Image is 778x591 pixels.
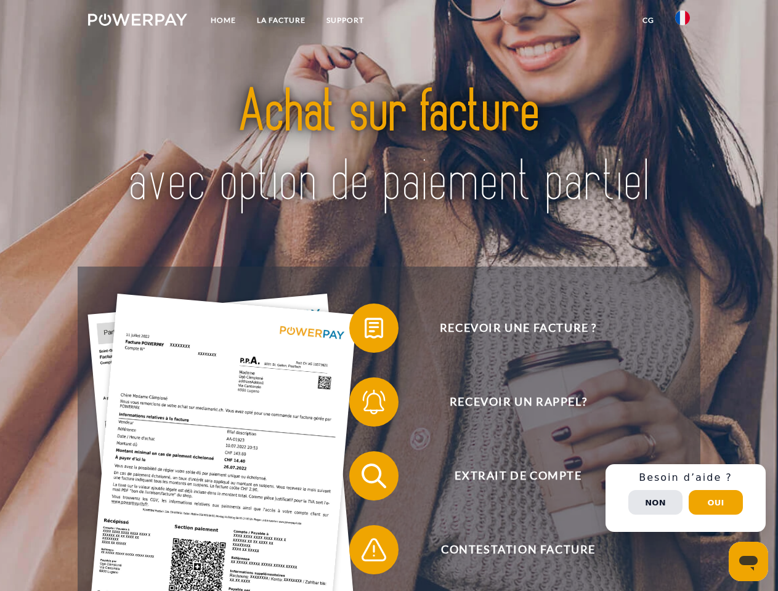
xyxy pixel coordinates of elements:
span: Recevoir une facture ? [367,304,669,353]
a: Home [200,9,246,31]
a: LA FACTURE [246,9,316,31]
div: Schnellhilfe [606,464,766,532]
img: qb_bell.svg [359,387,389,417]
a: Support [316,9,375,31]
h3: Besoin d’aide ? [613,472,758,484]
button: Extrait de compte [349,451,670,501]
button: Oui [689,490,743,515]
span: Recevoir un rappel? [367,377,669,427]
span: Extrait de compte [367,451,669,501]
img: fr [675,10,690,25]
img: logo-powerpay-white.svg [88,14,187,26]
button: Contestation Facture [349,525,670,574]
button: Recevoir une facture ? [349,304,670,353]
button: Non [628,490,683,515]
button: Recevoir un rappel? [349,377,670,427]
iframe: Bouton de lancement de la fenêtre de messagerie [729,542,768,581]
span: Contestation Facture [367,525,669,574]
img: title-powerpay_fr.svg [118,59,660,236]
img: qb_search.svg [359,460,389,491]
img: qb_bill.svg [359,313,389,344]
img: qb_warning.svg [359,534,389,565]
a: CG [632,9,665,31]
